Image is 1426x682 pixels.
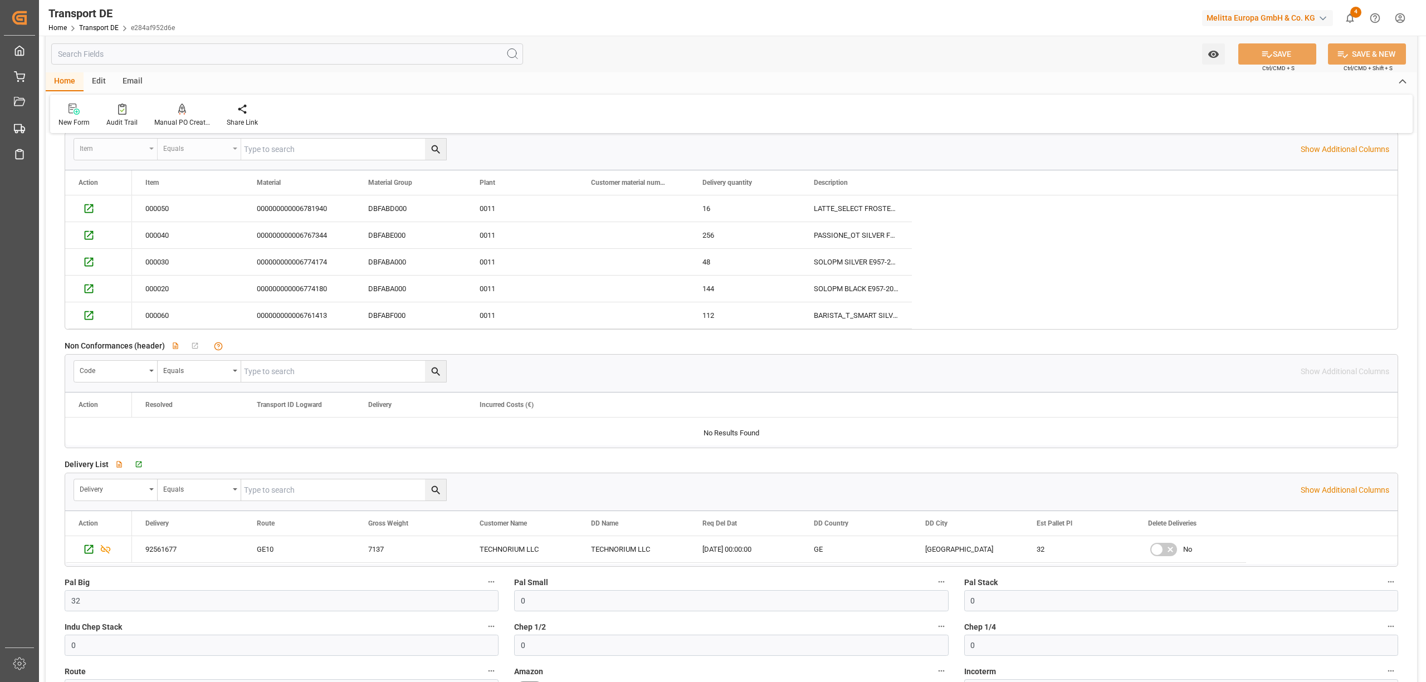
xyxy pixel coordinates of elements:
div: 000020 [132,276,243,302]
button: Incoterm [1384,664,1398,678]
span: Non Conformances (header) [65,340,165,352]
span: Material Group [368,179,412,187]
div: Press SPACE to select this row. [132,536,1246,563]
button: Chep 1/2 [934,619,949,634]
button: open menu [74,361,158,382]
button: Amazon [934,664,949,678]
div: TECHNORIUM LLC [578,536,689,562]
div: Equals [163,363,229,376]
button: Chep 1/4 [1384,619,1398,634]
button: SAVE [1238,43,1316,65]
div: Manual PO Creation [154,117,210,127]
span: Chep 1/2 [514,621,546,633]
span: Incoterm [964,666,996,678]
div: Press SPACE to select this row. [132,222,912,249]
div: DBFABA000 [355,276,466,302]
div: PASSIONE_OT SILVER F531-101 EU [800,222,912,248]
button: open menu [158,361,241,382]
span: Chep 1/4 [964,621,996,633]
div: Press SPACE to select this row. [132,276,912,302]
div: Press SPACE to select this row. [65,302,132,329]
div: 000000000006774180 [243,276,355,302]
button: search button [425,361,446,382]
div: Action [79,519,98,527]
div: Press SPACE to select this row. [65,536,132,563]
button: SAVE & NEW [1328,43,1406,65]
div: 256 [689,222,800,248]
span: Ctrl/CMD + S [1262,64,1295,72]
button: Indu Chep Stack [484,619,499,634]
p: Show Additional Columns [1301,144,1389,155]
div: 000060 [132,302,243,328]
div: 48 [689,249,800,275]
div: 7137 [355,536,466,562]
button: open menu [74,139,158,160]
input: Type to search [241,361,446,382]
input: Type to search [241,139,446,160]
button: open menu [74,479,158,501]
div: DBFABA000 [355,249,466,275]
div: 92561677 [132,536,243,562]
button: open menu [158,139,241,160]
button: Pal Stack [1384,575,1398,589]
div: 112 [689,302,800,328]
span: Indu Chep Stack [65,621,122,633]
button: search button [425,139,446,160]
span: Material [257,179,281,187]
div: Audit Trail [106,117,138,127]
div: Press SPACE to select this row. [65,222,132,249]
div: Press SPACE to select this row. [132,249,912,276]
button: search button [425,479,446,501]
div: 000000000006761413 [243,302,355,328]
span: Route [257,519,275,527]
span: Gross Weight [368,519,408,527]
div: Press SPACE to select this row. [65,276,132,302]
span: Amazon [514,666,543,678]
button: open menu [158,479,241,501]
span: Customer Name [480,519,527,527]
span: Delivery [145,519,169,527]
div: 0011 [466,276,578,302]
div: Equals [163,141,229,154]
div: TECHNORIUM LLC [466,536,578,562]
span: Delivery quantity [702,179,752,187]
div: 16 [689,195,800,222]
div: SOLOPM BLACK E957-201 EU [800,276,912,302]
div: Press SPACE to select this row. [65,195,132,222]
div: Press SPACE to select this row. [132,195,912,222]
span: Ctrl/CMD + Shift + S [1344,64,1393,72]
div: 000030 [132,249,243,275]
div: 0011 [466,249,578,275]
div: Transport DE [48,5,175,22]
div: DBFABF000 [355,302,466,328]
div: [GEOGRAPHIC_DATA] [912,536,1023,562]
span: Req Del Dat [702,519,737,527]
div: Equals [163,482,229,494]
span: Pal Stack [964,577,998,588]
span: Pal Big [65,577,90,588]
span: DD Country [814,519,848,527]
span: Route [65,666,86,678]
div: New Form [58,117,90,127]
div: Action [79,401,98,409]
div: Email [114,72,151,91]
div: Home [46,72,84,91]
div: Edit [84,72,114,91]
button: Pal Small [934,575,949,589]
span: Plant [480,179,495,187]
span: Item [145,179,159,187]
button: Route [484,664,499,678]
div: 000000000006767344 [243,222,355,248]
div: DBFABE000 [355,222,466,248]
div: [DATE] 00:00:00 [689,536,800,562]
div: SOLOPM SILVER E957-203 EU [800,249,912,275]
span: Delete Deliveries [1148,519,1197,527]
button: Melitta Europa GmbH & Co. KG [1202,7,1337,28]
div: 0011 [466,222,578,248]
div: Delivery [80,482,145,494]
div: 0011 [466,195,578,222]
button: Pal Big [484,575,499,589]
div: 000050 [132,195,243,222]
div: 0011 [466,302,578,328]
a: Transport DE [79,24,119,32]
